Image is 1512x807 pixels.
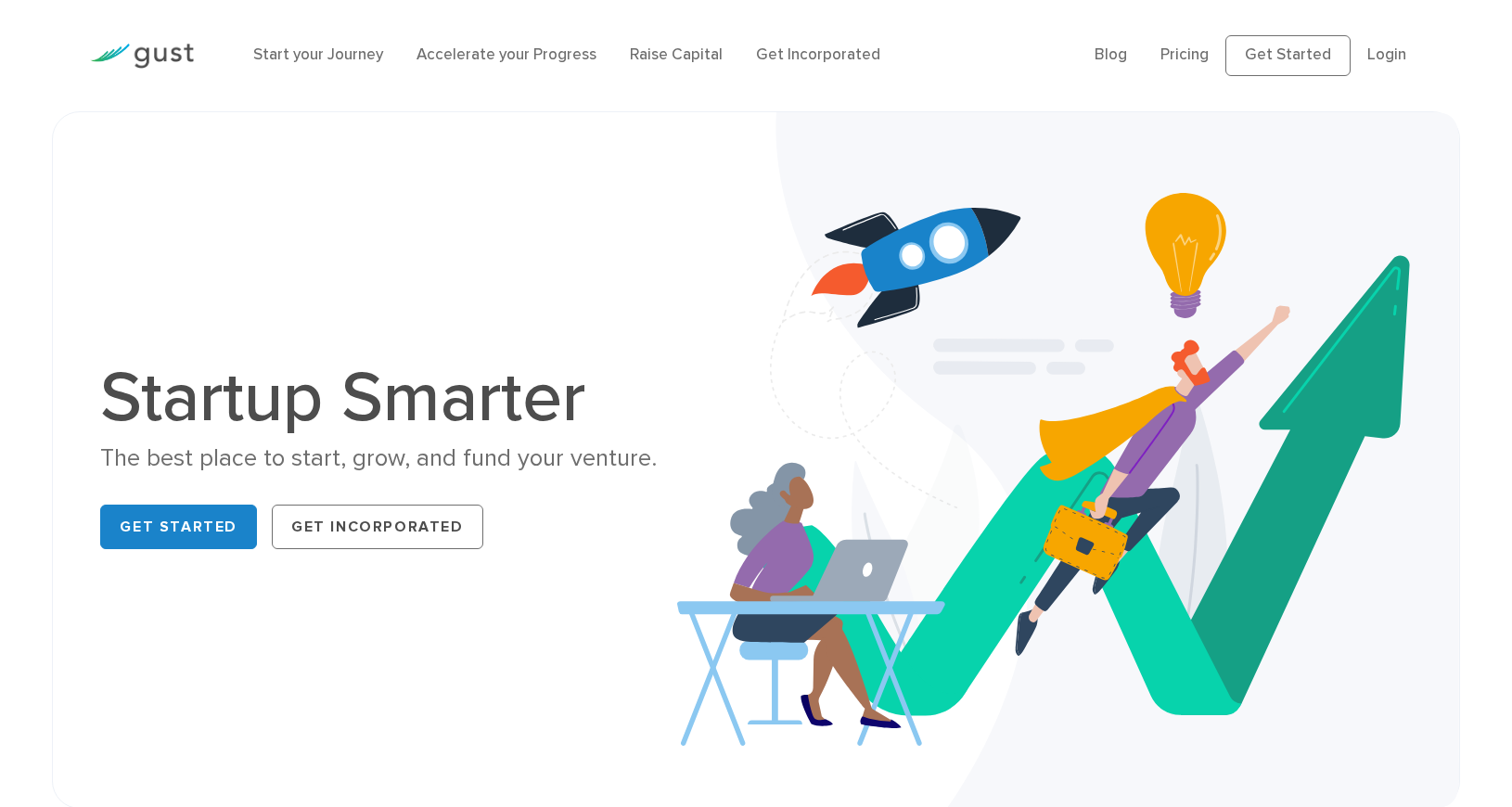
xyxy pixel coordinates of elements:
h1: Startup Smarter [100,363,740,433]
a: Blog [1095,45,1127,64]
a: Get Started [1225,35,1351,76]
a: Accelerate your Progress [416,45,596,64]
img: Gust Logo [90,44,194,69]
div: The best place to start, grow, and fund your venture. [100,442,740,475]
a: Get Incorporated [272,505,483,549]
a: Start your Journey [253,45,383,64]
a: Get Incorporated [756,45,880,64]
a: Get Started [100,505,257,549]
a: Login [1367,45,1406,64]
a: Raise Capital [630,45,723,64]
a: Pricing [1160,45,1209,64]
